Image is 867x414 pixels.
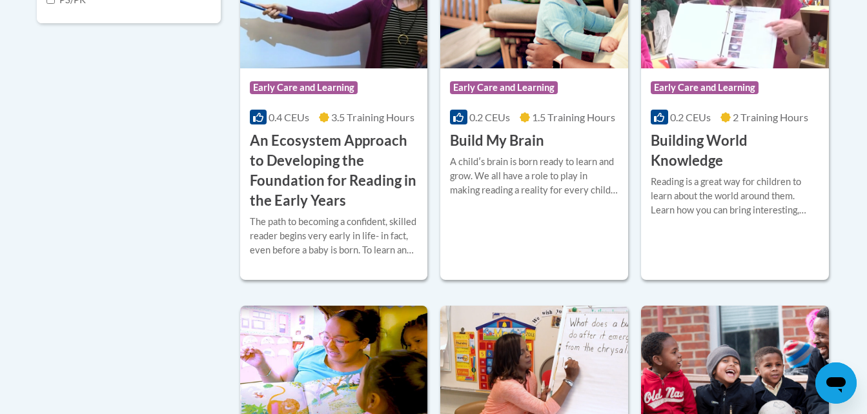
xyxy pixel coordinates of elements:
[733,111,808,123] span: 2 Training Hours
[250,81,358,94] span: Early Care and Learning
[469,111,510,123] span: 0.2 CEUs
[331,111,414,123] span: 3.5 Training Hours
[815,362,857,404] iframe: Button to launch messaging window
[651,175,819,217] div: Reading is a great way for children to learn about the world around them. Learn how you can bring...
[651,81,759,94] span: Early Care and Learning
[269,111,309,123] span: 0.4 CEUs
[450,155,618,197] div: A childʹs brain is born ready to learn and grow. We all have a role to play in making reading a r...
[450,81,558,94] span: Early Care and Learning
[651,131,819,171] h3: Building World Knowledge
[532,111,615,123] span: 1.5 Training Hours
[670,111,711,123] span: 0.2 CEUs
[250,215,418,257] div: The path to becoming a confident, skilled reader begins very early in life- in fact, even before ...
[250,131,418,210] h3: An Ecosystem Approach to Developing the Foundation for Reading in the Early Years
[450,131,544,151] h3: Build My Brain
